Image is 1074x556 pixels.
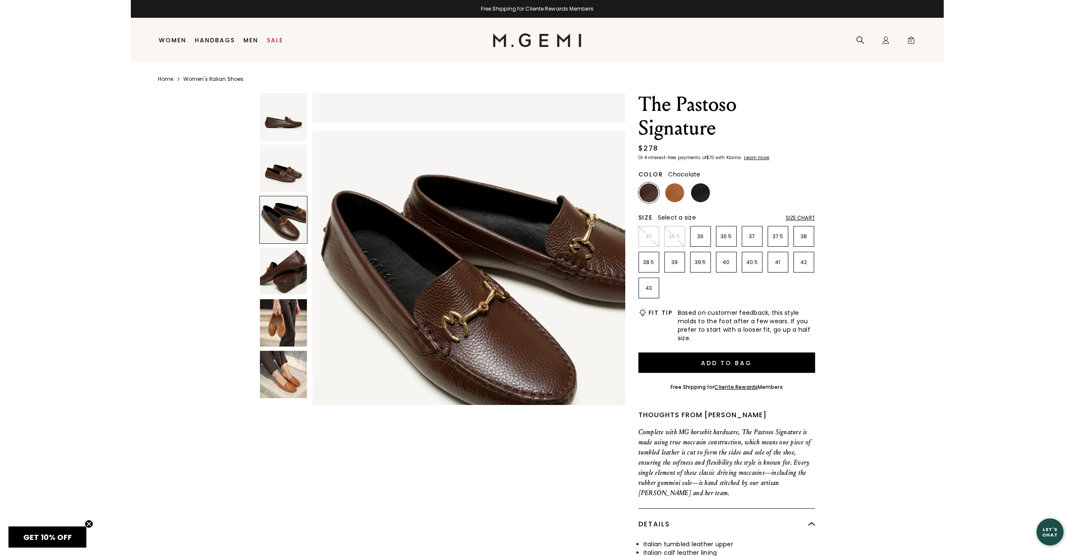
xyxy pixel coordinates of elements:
[743,155,769,160] a: Learn more
[742,259,762,266] p: 40.5
[183,76,243,83] a: Women's Italian Shoes
[716,233,736,240] p: 36.5
[665,183,684,202] img: Tan
[260,145,307,192] img: The Pastoso Signature
[260,299,307,347] img: The Pastoso Signature
[649,309,673,316] h2: Fit Tip
[23,532,72,542] span: GET 10% OFF
[638,410,815,420] div: Thoughts from [PERSON_NAME]
[260,93,307,140] img: The Pastoso Signature
[639,183,658,202] img: Chocolate
[639,233,659,240] p: 35
[158,76,173,83] a: Home
[643,540,815,548] li: Italian tumbled leather upper
[260,248,307,295] img: The Pastoso Signature
[638,93,815,140] h1: The Pastoso Signature
[690,233,710,240] p: 36
[639,259,659,266] p: 38.5
[715,154,743,161] klarna-placement-style-body: with Klarna
[742,233,762,240] p: 37
[639,285,659,292] p: 43
[658,213,696,222] span: Select a size
[691,183,710,202] img: Black
[159,37,186,44] a: Women
[312,131,625,443] img: The Pastoso Signature
[665,259,685,266] p: 39
[794,259,814,266] p: 42
[243,37,258,44] a: Men
[8,526,86,548] div: GET 10% OFFClose teaser
[665,233,685,240] p: 35.5
[267,37,283,44] a: Sale
[744,154,769,161] klarna-placement-style-cta: Learn more
[768,233,788,240] p: 37.5
[668,170,700,179] span: Chocolate
[638,154,706,161] klarna-placement-style-body: Or 4 interest-free payments of
[768,259,788,266] p: 41
[671,384,783,391] div: Free Shipping for Members
[716,259,736,266] p: 40
[678,308,815,342] span: Based on customer feedback, this style molds to the foot after a few wears. If you prefer to star...
[794,233,814,240] p: 38
[131,6,944,12] div: Free Shipping for Cliente Rewards Members
[786,215,815,221] div: Size Chart
[493,33,581,47] img: M.Gemi
[1036,526,1063,537] div: Let's Chat
[638,171,663,178] h2: Color
[638,352,815,373] button: Add to Bag
[714,383,758,391] a: Cliente Rewards
[907,38,915,46] span: 0
[85,520,93,528] button: Close teaser
[638,509,815,540] div: Details
[638,143,658,154] div: $278
[195,37,235,44] a: Handbags
[638,214,653,221] h2: Size
[706,154,714,161] klarna-placement-style-amount: $70
[638,427,815,498] p: Complete with MG horsebit hardware, The Pastoso Signature is made using true moccasin constructio...
[690,259,710,266] p: 39.5
[260,351,307,398] img: The Pastoso Signature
